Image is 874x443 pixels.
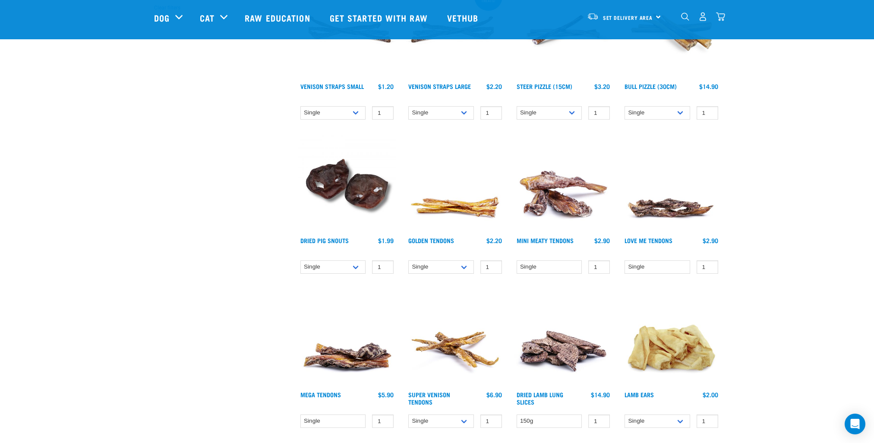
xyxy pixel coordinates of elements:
img: 1295 Mega Tendons 01 [298,289,396,387]
a: Super Venison Tendons [408,393,450,403]
div: $2.20 [486,237,502,244]
input: 1 [372,260,394,274]
input: 1 [480,415,502,428]
div: $2.90 [594,237,610,244]
a: Raw Education [236,0,321,35]
a: Mega Tendons [300,393,341,396]
input: 1 [697,415,718,428]
div: $2.90 [703,237,718,244]
div: $6.90 [486,391,502,398]
img: 1286 Super Tendons 01 [406,289,504,387]
div: $1.99 [378,237,394,244]
input: 1 [697,106,718,120]
img: home-icon-1@2x.png [681,13,689,21]
img: van-moving.png [587,13,599,20]
img: IMG 9990 [298,135,396,233]
input: 1 [588,106,610,120]
a: Steer Pizzle (15cm) [517,85,572,88]
input: 1 [480,260,502,274]
a: Vethub [439,0,489,35]
div: $14.90 [699,83,718,90]
a: Mini Meaty Tendons [517,239,574,242]
input: 1 [697,260,718,274]
a: Cat [200,11,215,24]
img: 1289 Mini Tendons 01 [514,135,612,233]
a: Get started with Raw [321,0,439,35]
img: 1303 Lamb Lung Slices 01 [514,289,612,387]
a: Lamb Ears [625,393,654,396]
div: $3.20 [594,83,610,90]
img: 1293 Golden Tendons 01 [406,135,504,233]
div: Open Intercom Messenger [845,414,865,434]
div: $2.20 [486,83,502,90]
img: Pile Of Love Tendons For Pets [622,135,720,233]
img: home-icon@2x.png [716,12,725,21]
span: Set Delivery Area [603,16,653,19]
input: 1 [588,260,610,274]
a: Golden Tendons [408,239,454,242]
div: $1.20 [378,83,394,90]
input: 1 [480,106,502,120]
a: Venison Straps Small [300,85,364,88]
a: Dog [154,11,170,24]
a: Bull Pizzle (30cm) [625,85,677,88]
input: 1 [372,415,394,428]
a: Dried Lamb Lung Slices [517,393,563,403]
a: Venison Straps Large [408,85,471,88]
a: Love Me Tendons [625,239,672,242]
a: Dried Pig Snouts [300,239,349,242]
div: $5.90 [378,391,394,398]
div: $14.90 [591,391,610,398]
img: Pile Of Lamb Ears Treat For Pets [622,289,720,387]
input: 1 [588,415,610,428]
input: 1 [372,106,394,120]
div: $2.00 [703,391,718,398]
img: user.png [698,12,707,21]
